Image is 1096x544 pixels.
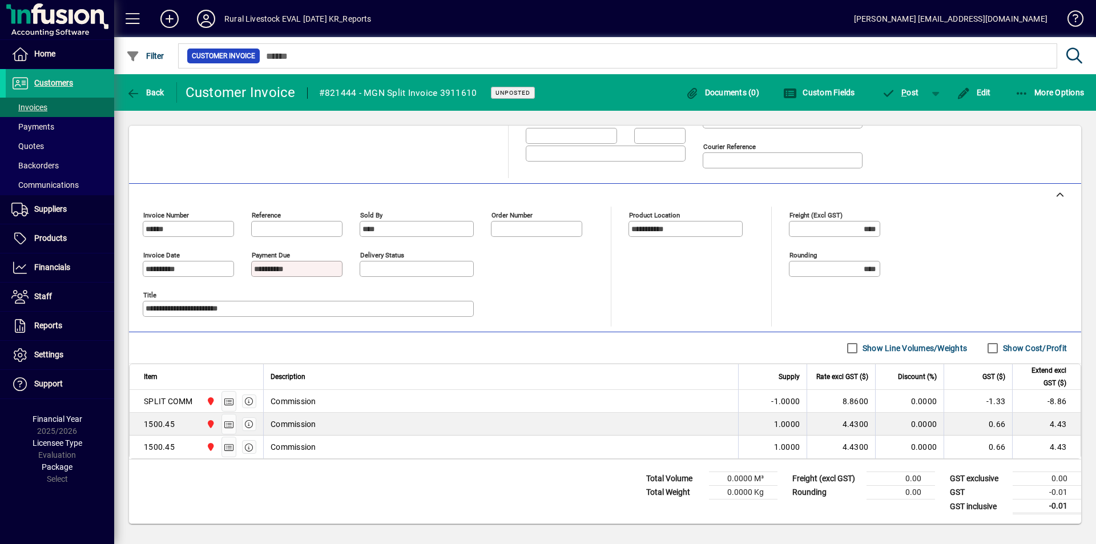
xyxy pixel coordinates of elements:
button: Profile [188,9,224,29]
span: Communications [11,180,79,190]
span: 1.0000 [774,441,800,453]
span: Settings [34,350,63,359]
mat-label: Order number [491,211,533,219]
td: -1.33 [944,390,1012,413]
span: Supply [779,370,800,383]
span: Suppliers [34,204,67,213]
mat-label: Courier Reference [703,143,756,151]
td: -0.01 [1013,499,1081,514]
span: Reports [34,321,62,330]
span: Financials [34,263,70,272]
td: 0.0000 [875,436,944,458]
a: Knowledge Base [1059,2,1082,39]
td: Freight (excl GST) [787,472,867,486]
td: GST inclusive [944,499,1013,514]
span: Quotes [11,142,44,151]
span: Unallocated [203,441,216,453]
td: GST exclusive [944,472,1013,486]
span: -1.0000 [771,396,800,407]
mat-label: Delivery status [360,251,404,259]
mat-label: Invoice date [143,251,180,259]
span: Financial Year [33,414,82,424]
span: Backorders [11,161,59,170]
td: 0.00 [867,486,935,499]
button: Filter [123,46,167,66]
mat-label: Payment due [252,251,290,259]
td: 0.66 [944,436,1012,458]
div: SPLIT COMM [144,396,193,407]
a: Home [6,40,114,68]
span: Invoices [11,103,47,112]
span: Customer Invoice [192,50,255,62]
a: Reports [6,312,114,340]
mat-label: Rounding [789,251,817,259]
button: Custom Fields [780,82,858,103]
button: Back [123,82,167,103]
td: GST [944,486,1013,499]
span: ost [882,88,919,97]
a: Backorders [6,156,114,175]
span: Licensee Type [33,438,82,448]
mat-label: Title [143,291,156,299]
td: Rounding [787,486,867,499]
div: 4.4300 [814,441,868,453]
div: 4.4300 [814,418,868,430]
a: Products [6,224,114,253]
mat-label: Product location [629,211,680,219]
mat-label: Sold by [360,211,382,219]
td: 0.0000 Kg [709,486,777,499]
span: Edit [957,88,991,97]
button: Edit [954,82,994,103]
span: Unallocated [203,395,216,408]
span: Commission [271,418,316,430]
div: 1500.45 [144,441,175,453]
button: Post [876,82,925,103]
span: More Options [1015,88,1085,97]
span: Rate excl GST ($) [816,370,868,383]
span: Customers [34,78,73,87]
span: Item [144,370,158,383]
div: 8.8600 [814,396,868,407]
span: Products [34,233,67,243]
div: 1500.45 [144,418,175,430]
div: #821444 - MGN Split Invoice 3911610 [319,84,477,102]
span: Extend excl GST ($) [1020,364,1066,389]
td: 4.43 [1012,436,1081,458]
a: Quotes [6,136,114,156]
td: Total Volume [640,472,709,486]
span: Unallocated [203,418,216,430]
div: Customer Invoice [186,83,296,102]
label: Show Cost/Profit [1001,342,1067,354]
span: P [901,88,906,97]
span: 1.0000 [774,418,800,430]
a: Support [6,370,114,398]
span: Commission [271,441,316,453]
span: Commission [271,396,316,407]
button: Documents (0) [682,82,762,103]
span: Custom Fields [783,88,855,97]
span: Unposted [495,89,530,96]
a: Communications [6,175,114,195]
td: -8.86 [1012,390,1081,413]
td: 0.0000 [875,390,944,413]
span: Staff [34,292,52,301]
td: Total Weight [640,486,709,499]
a: Staff [6,283,114,311]
mat-label: Reference [252,211,281,219]
td: 0.00 [1013,472,1081,486]
span: Package [42,462,72,472]
span: Documents (0) [685,88,759,97]
td: 0.0000 M³ [709,472,777,486]
a: Payments [6,117,114,136]
span: Filter [126,51,164,61]
div: Rural Livestock EVAL [DATE] KR_Reports [224,10,372,28]
td: -0.01 [1013,486,1081,499]
div: [PERSON_NAME] [EMAIL_ADDRESS][DOMAIN_NAME] [854,10,1047,28]
span: Payments [11,122,54,131]
mat-label: Freight (excl GST) [789,211,843,219]
span: Discount (%) [898,370,937,383]
a: Financials [6,253,114,282]
td: 4.43 [1012,413,1081,436]
td: 0.66 [944,413,1012,436]
a: Settings [6,341,114,369]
